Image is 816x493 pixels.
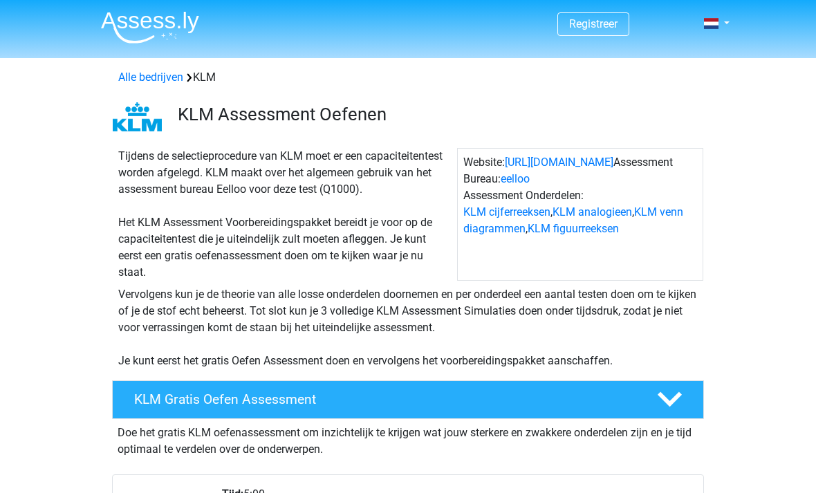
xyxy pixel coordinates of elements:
a: Registreer [569,17,618,30]
div: KLM [113,69,703,86]
a: KLM cijferreeksen [463,205,550,218]
a: [URL][DOMAIN_NAME] [505,156,613,169]
a: eelloo [501,172,530,185]
div: Tijdens de selectieprocedure van KLM moet er een capaciteitentest worden afgelegd. KLM maakt over... [113,148,457,281]
a: Alle bedrijven [118,71,183,84]
h4: KLM Gratis Oefen Assessment [134,391,635,407]
div: Website: Assessment Bureau: Assessment Onderdelen: , , , [457,148,703,281]
h3: KLM Assessment Oefenen [178,104,693,125]
a: KLM venn diagrammen [463,205,683,235]
div: Doe het gratis KLM oefenassessment om inzichtelijk te krijgen wat jouw sterkere en zwakkere onder... [112,419,704,458]
a: KLM figuurreeksen [528,222,619,235]
a: KLM Gratis Oefen Assessment [106,380,710,419]
a: KLM analogieen [553,205,632,218]
div: Vervolgens kun je de theorie van alle losse onderdelen doornemen en per onderdeel een aantal test... [113,286,703,369]
img: Assessly [101,11,199,44]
